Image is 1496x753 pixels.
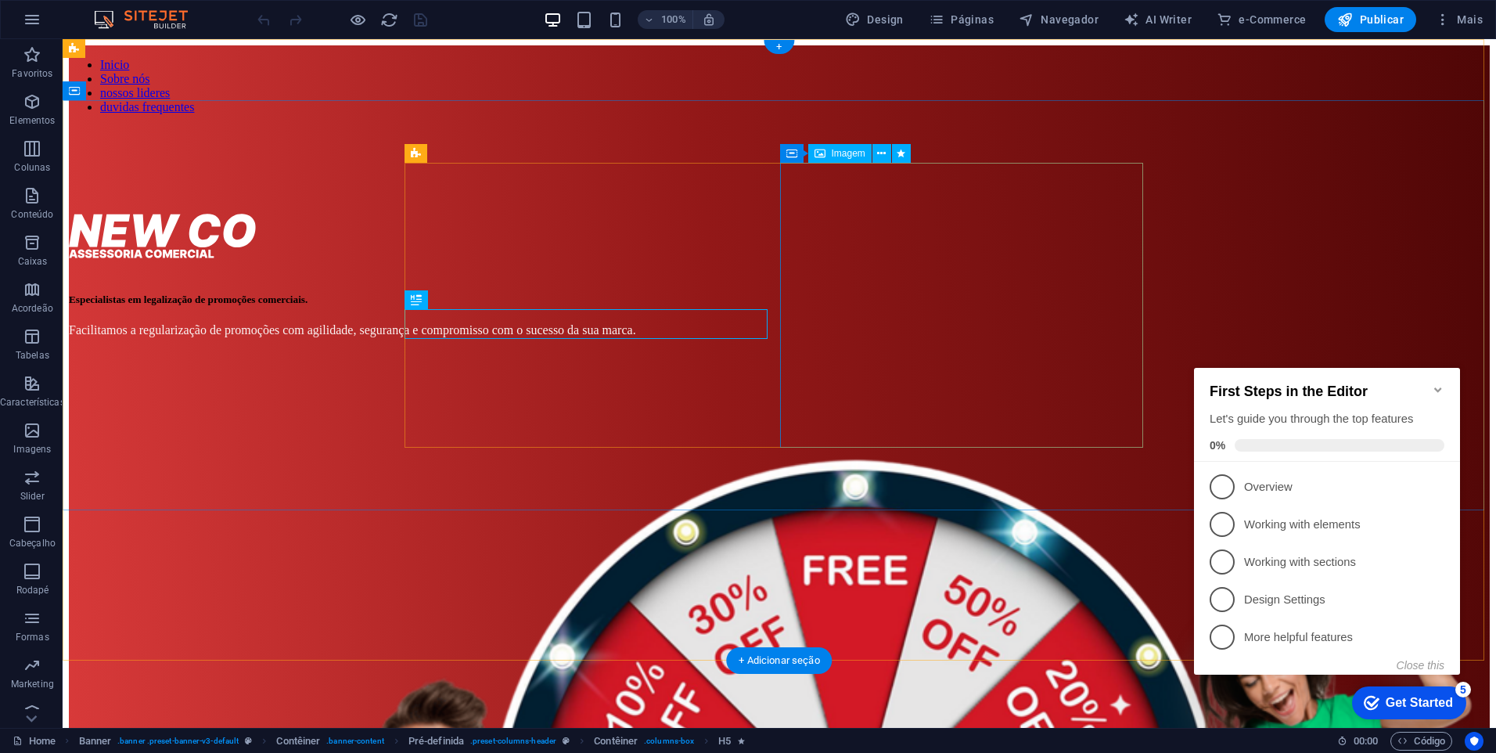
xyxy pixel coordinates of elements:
[56,247,244,263] p: Design Settings
[839,7,910,32] button: Design
[726,647,832,674] div: + Adicionar seção
[1124,12,1192,27] span: AI Writer
[644,732,694,751] span: . columns-box
[1390,732,1452,751] button: Código
[563,737,570,745] i: Este elemento é uma predefinição personalizável
[79,732,112,751] span: Clique para selecionar. Clique duas vezes para editar
[117,732,239,751] span: . banner .preset-banner-v3-default
[56,284,244,301] p: More helpful features
[12,67,52,80] p: Favoritos
[22,66,257,82] div: Let's guide you through the top features
[22,38,257,55] h2: First Steps in the Editor
[164,341,279,374] div: Get Started 5 items remaining, 0% complete
[922,7,1000,32] button: Páginas
[13,732,56,751] a: Clique para cancelar a seleção. Clique duas vezes para abrir as Páginas
[198,351,265,365] div: Get Started
[9,114,55,127] p: Elementos
[839,7,910,32] div: Design (Ctrl+Alt+Y)
[1019,12,1099,27] span: Navegador
[1217,12,1306,27] span: e-Commerce
[348,10,367,29] button: Clique aqui para sair do modo de visualização e continuar editando
[1354,732,1378,751] span: 00 00
[244,38,257,51] div: Minimize checklist
[832,149,865,158] span: Imagem
[1435,12,1483,27] span: Mais
[56,134,244,150] p: Overview
[56,171,244,188] p: Working with elements
[638,10,693,29] button: 100%
[594,732,638,751] span: Clique para selecionar. Clique duas vezes para editar
[380,11,398,29] i: Recarregar página
[1210,7,1312,32] button: e-Commerce
[22,94,47,106] span: 0%
[9,537,56,549] p: Cabeçalho
[209,314,257,326] button: Close this
[79,732,745,751] nav: breadcrumb
[16,584,49,596] p: Rodapé
[14,161,50,174] p: Colunas
[18,255,48,268] p: Caixas
[268,337,283,352] div: 5
[1012,7,1105,32] button: Navegador
[1325,7,1416,32] button: Publicar
[379,10,398,29] button: reload
[1429,7,1489,32] button: Mais
[20,490,45,503] p: Slider
[764,40,794,54] div: +
[16,349,49,362] p: Tabelas
[1337,12,1404,27] span: Publicar
[929,12,994,27] span: Páginas
[6,236,272,273] li: Design Settings
[13,443,51,456] p: Imagens
[276,732,320,751] span: Clique para selecionar. Clique duas vezes para editar
[845,12,904,27] span: Design
[1117,7,1198,32] button: AI Writer
[6,123,272,160] li: Overview
[718,732,731,751] span: Clique para selecionar. Clique duas vezes para editar
[6,273,272,311] li: More helpful features
[16,631,49,643] p: Formas
[245,737,252,745] i: Este elemento é uma predefinição personalizável
[11,678,54,690] p: Marketing
[470,732,556,751] span: . preset-columns-header
[6,160,272,198] li: Working with elements
[738,737,745,745] i: O elemento contém uma animação
[326,732,383,751] span: . banner-content
[6,198,272,236] li: Working with sections
[12,302,53,315] p: Acordeão
[90,10,207,29] img: Editor Logo
[11,208,53,221] p: Conteúdo
[1337,732,1379,751] h6: Tempo de sessão
[1365,735,1367,747] span: :
[1465,732,1483,751] button: Usercentrics
[661,10,686,29] h6: 100%
[702,13,716,27] i: Ao redimensionar, ajusta automaticamente o nível de zoom para caber no dispositivo escolhido.
[408,732,464,751] span: Clique para selecionar. Clique duas vezes para editar
[56,209,244,225] p: Working with sections
[1397,732,1445,751] span: Código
